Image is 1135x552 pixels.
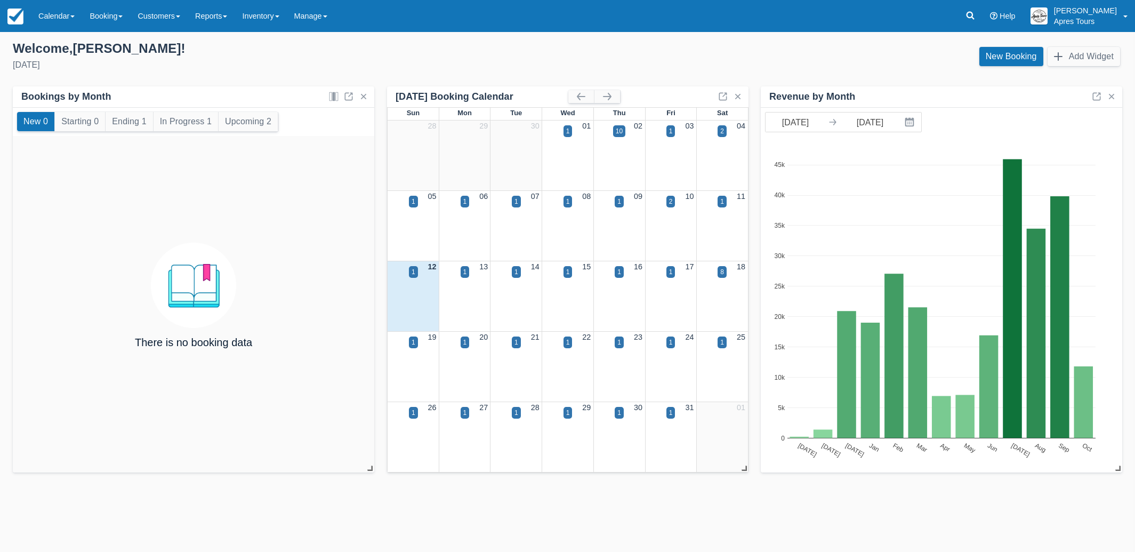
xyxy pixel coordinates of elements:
a: 30 [634,403,642,412]
div: 1 [617,197,621,206]
div: 1 [669,338,673,347]
div: 1 [669,408,673,418]
a: 26 [428,403,437,412]
button: Ending 1 [106,112,152,131]
a: 08 [582,192,591,201]
div: 1 [463,338,467,347]
span: Sun [407,109,420,117]
a: 01 [582,122,591,130]
span: Sat [717,109,728,117]
div: 1 [514,267,518,277]
div: 1 [412,267,415,277]
div: 1 [720,338,724,347]
p: Apres Tours [1054,16,1117,27]
div: [DATE] Booking Calendar [396,91,568,103]
button: New 0 [17,112,54,131]
a: 02 [634,122,642,130]
div: 1 [566,197,570,206]
div: 1 [463,267,467,277]
button: In Progress 1 [154,112,218,131]
a: 29 [479,122,488,130]
a: 04 [737,122,745,130]
a: 10 [685,192,694,201]
a: 09 [634,192,642,201]
img: checkfront-main-nav-mini-logo.png [7,9,23,25]
a: 30 [531,122,540,130]
div: 1 [412,197,415,206]
div: 1 [463,408,467,418]
a: 28 [428,122,437,130]
span: Help [1000,12,1016,20]
div: Welcome , [PERSON_NAME] ! [13,41,559,57]
a: 01 [737,403,745,412]
a: 05 [428,192,437,201]
i: Help [990,12,997,20]
img: booking.png [151,243,236,328]
a: 06 [479,192,488,201]
h4: There is no booking data [135,337,252,348]
a: 23 [634,333,642,341]
a: 17 [685,262,694,271]
div: 8 [720,267,724,277]
a: 18 [737,262,745,271]
div: 2 [669,197,673,206]
a: New Booking [979,47,1043,66]
a: 31 [685,403,694,412]
button: Add Widget [1048,47,1120,66]
div: 1 [669,126,673,136]
div: 1 [566,267,570,277]
div: [DATE] [13,59,559,71]
a: 24 [685,333,694,341]
img: A1 [1031,7,1048,25]
div: 1 [514,408,518,418]
div: 1 [617,338,621,347]
div: 2 [720,126,724,136]
a: 16 [634,262,642,271]
a: 29 [582,403,591,412]
div: 10 [616,126,623,136]
a: 03 [685,122,694,130]
div: 1 [617,408,621,418]
div: Revenue by Month [769,91,855,103]
a: 12 [428,262,437,271]
div: 1 [566,126,570,136]
button: Interact with the calendar and add the check-in date for your trip. [900,113,921,132]
a: 14 [531,262,540,271]
span: Fri [666,109,675,117]
div: 1 [566,408,570,418]
div: 1 [514,197,518,206]
div: 1 [566,338,570,347]
div: 1 [412,338,415,347]
a: 07 [531,192,540,201]
input: End Date [840,113,900,132]
span: Wed [560,109,575,117]
a: 13 [479,262,488,271]
input: Start Date [766,113,825,132]
span: Thu [613,109,626,117]
button: Upcoming 2 [219,112,278,131]
div: 1 [720,197,724,206]
p: [PERSON_NAME] [1054,5,1117,16]
a: 22 [582,333,591,341]
span: Tue [510,109,522,117]
span: Mon [457,109,472,117]
div: 1 [617,267,621,277]
div: 1 [514,338,518,347]
a: 20 [479,333,488,341]
a: 27 [479,403,488,412]
a: 21 [531,333,540,341]
div: 1 [463,197,467,206]
div: 1 [412,408,415,418]
a: 19 [428,333,437,341]
a: 25 [737,333,745,341]
div: 1 [669,267,673,277]
button: Starting 0 [55,112,105,131]
a: 11 [737,192,745,201]
div: Bookings by Month [21,91,111,103]
a: 28 [531,403,540,412]
a: 15 [582,262,591,271]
